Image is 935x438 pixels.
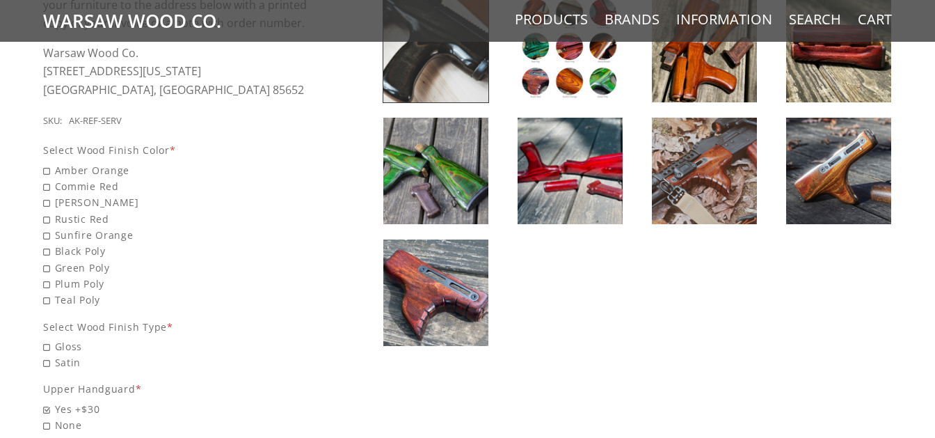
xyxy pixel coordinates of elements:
[43,82,304,97] span: [GEOGRAPHIC_DATA], [GEOGRAPHIC_DATA] 85652
[43,319,310,335] div: Select Wood Finish Type
[43,211,310,227] span: Rustic Red
[676,10,772,29] a: Information
[383,118,488,224] img: AK Wood Refinishing Service
[43,243,310,259] span: Black Poly
[43,292,310,308] span: Teal Poly
[43,401,310,417] span: Yes +$30
[605,10,660,29] a: Brands
[515,10,588,29] a: Products
[43,381,310,397] div: Upper Handguard
[43,142,310,158] div: Select Wood Finish Color
[43,114,62,129] div: SKU:
[43,194,310,210] span: [PERSON_NAME]
[518,118,623,224] img: AK Wood Refinishing Service
[43,260,310,276] span: Green Poly
[652,118,757,224] img: AK Wood Refinishing Service
[858,10,892,29] a: Cart
[43,63,201,79] span: [STREET_ADDRESS][US_STATE]
[789,10,841,29] a: Search
[43,354,310,370] span: Satin
[383,240,488,346] img: AK Wood Refinishing Service
[69,114,122,129] div: AK-REF-SERV
[43,178,310,194] span: Commie Red
[43,338,310,354] span: Gloss
[43,45,138,61] span: Warsaw Wood Co.
[43,162,310,178] span: Amber Orange
[43,417,310,433] span: None
[43,227,310,243] span: Sunfire Orange
[43,276,310,292] span: Plum Poly
[786,118,891,224] img: AK Wood Refinishing Service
